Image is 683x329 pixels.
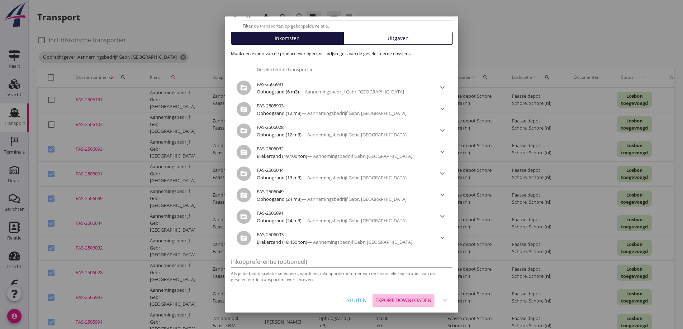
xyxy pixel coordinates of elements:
span: Ophoogzand (12 m3) [257,131,302,138]
button: Uitgaven [343,32,453,45]
span: Inkomsten [275,34,300,42]
span: Ophoogzand (24 m3) [257,196,302,202]
i: keyboard_arrow_down [438,169,447,178]
div: — Aannemingsbedrijf Gebr. [GEOGRAPHIC_DATA] [257,196,427,203]
div: Sluiten [347,296,367,304]
i: keyboard_arrow_down [438,212,447,221]
div: FAS-2506044 [257,166,427,174]
div: FAS-2505991 [257,80,427,88]
div: — Aannemingsbedrijf Gebr. [GEOGRAPHIC_DATA] [257,174,427,182]
span: Ophoogzand (13 m3) [257,174,302,181]
i: source [237,231,251,245]
i: keyboard_arrow_down [438,83,447,92]
span: Ophoogzand (12 m3) [257,110,302,116]
i: keyboard_arrow_down [438,147,447,156]
span: Uitgaven [388,34,409,42]
div: — Aannemingsbedrijf Gebr. [GEOGRAPHIC_DATA] [257,110,427,117]
i: source [237,209,251,224]
button: Inkomsten [231,32,344,45]
span: Brekerzand (18,450 ton) [257,239,307,245]
button: Export downloaden [373,294,435,307]
div: Filter de transporten op gekoppelde relatie. [243,23,452,29]
div: FAS-2506028 [257,123,427,131]
div: — Aannemingsbedrijf Gebr. [GEOGRAPHIC_DATA] [257,131,427,139]
span: Ophoogzand (24 m3) [257,217,302,224]
i: source [237,188,251,202]
i: keyboard_arrow_down [438,233,447,242]
i: source [237,102,251,116]
i: source [237,145,251,159]
i: source [237,124,251,138]
div: — Aannemingsbedrijf Gebr. [GEOGRAPHIC_DATA] [257,239,427,246]
i: keyboard_arrow_down [438,105,447,113]
div: Als je de bedrijfsrelatie selecteert, wordt het inkoopordernummer van de financiële registraties ... [231,270,452,282]
i: keyboard_arrow_down [438,126,447,135]
input: Inkoopreferentie (optioneel) [231,256,452,267]
button: Sluiten [341,294,373,307]
div: — Aannemingsbedrijf Gebr. [GEOGRAPHIC_DATA] [257,88,427,96]
span: Brekerzand (19,100 ton) [257,153,307,159]
div: FAS-2505993 [257,101,427,110]
i: keyboard_arrow_down [438,190,447,199]
div: Export downloaden [375,296,432,304]
div: Geselecteerde transporten [251,63,452,77]
span: Ophoogzand (6 m3) [257,88,299,95]
div: FAS-2506032 [257,144,427,153]
div: FAS-2506093 [257,230,427,239]
div: — Aannemingsbedrijf Gebr. [GEOGRAPHIC_DATA] [257,217,427,224]
div: FAS-2506091 [257,209,427,217]
div: FAS-2506049 [257,187,427,196]
i: source [237,166,251,181]
div: — Aannemingsbedrijf Gebr. [GEOGRAPHIC_DATA] [257,153,427,160]
p: Maak een export van de productleveringen incl. prijsregels van de geselecteerde dossiers. [231,50,452,57]
i: source [237,81,251,95]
